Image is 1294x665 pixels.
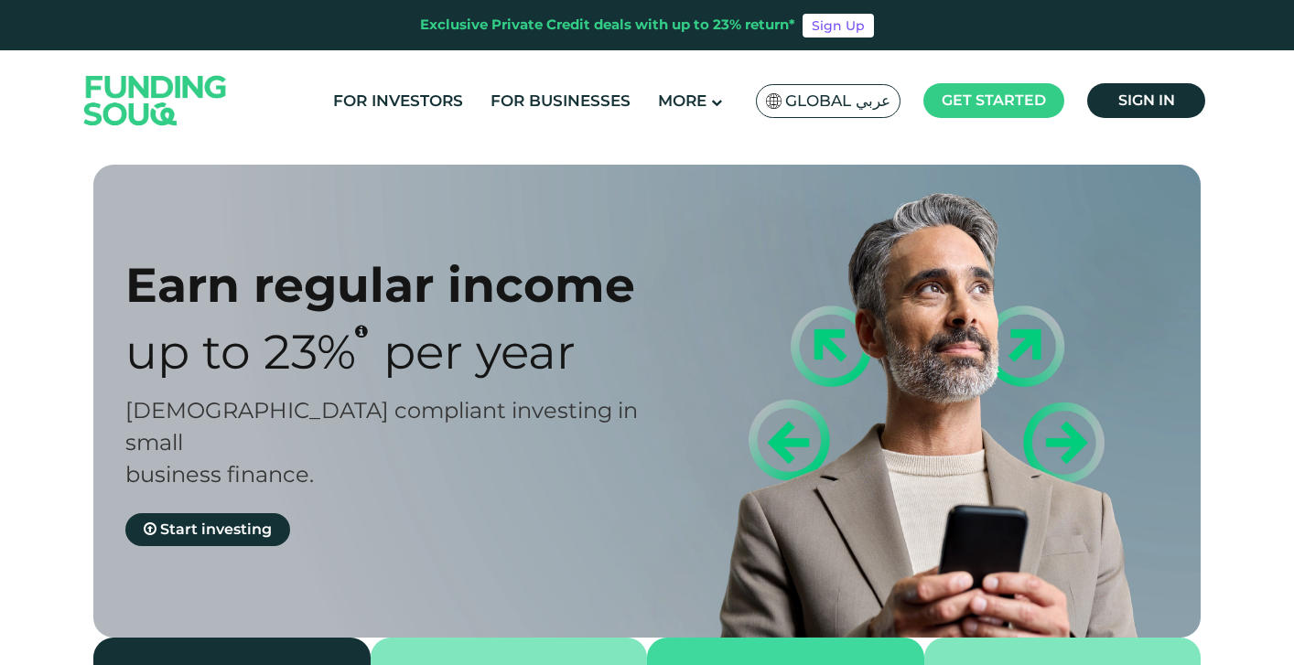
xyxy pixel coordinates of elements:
span: [DEMOGRAPHIC_DATA] compliant investing in small business finance. [125,397,638,488]
span: Up to 23% [125,323,356,381]
span: Global عربي [785,91,890,112]
img: Logo [66,54,245,146]
div: Earn regular income [125,256,679,314]
img: SA Flag [766,93,782,109]
span: Sign in [1118,91,1175,109]
a: Sign in [1087,83,1205,118]
a: Sign Up [803,14,874,38]
span: Per Year [383,323,576,381]
a: For Investors [329,86,468,116]
span: Start investing [160,520,272,538]
div: Exclusive Private Credit deals with up to 23% return* [420,15,795,36]
span: More [658,91,706,110]
span: Get started [942,91,1046,109]
i: 23% IRR (expected) ~ 15% Net yield (expected) [355,324,368,338]
a: Start investing [125,513,290,546]
a: For Businesses [486,86,635,116]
